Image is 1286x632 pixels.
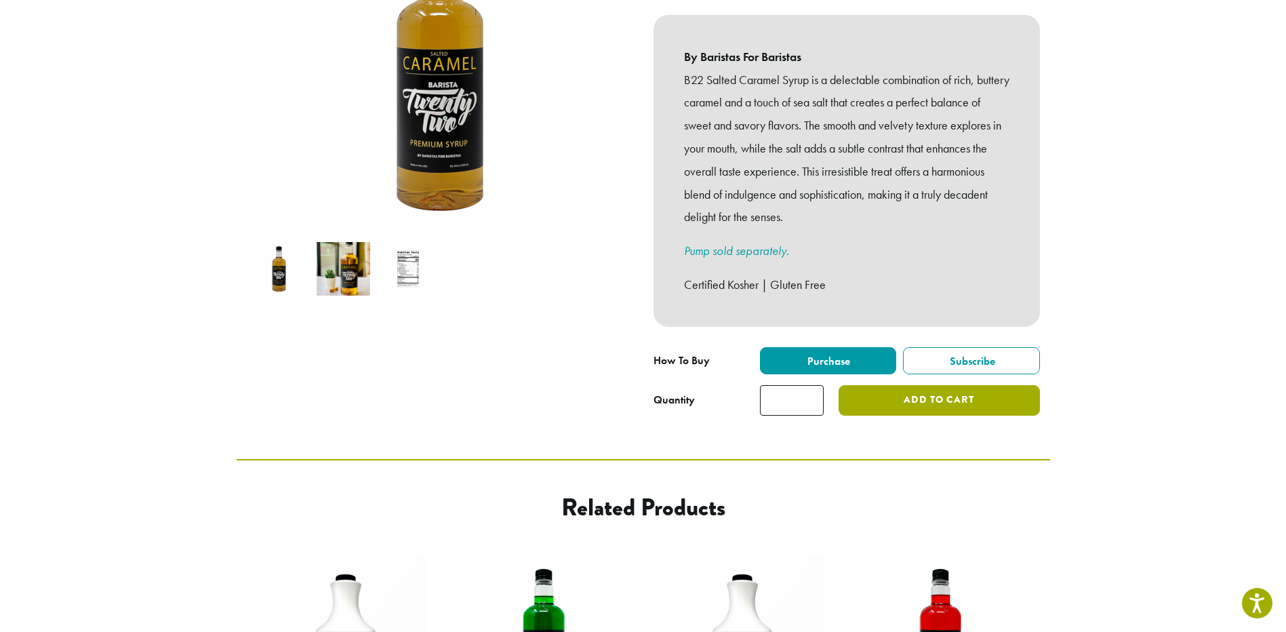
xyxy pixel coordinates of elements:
span: Purchase [805,354,850,368]
div: Quantity [654,392,695,408]
span: Subscribe [948,354,995,368]
a: Pump sold separately. [684,243,789,258]
h2: Related products [346,493,941,522]
p: B22 Salted Caramel Syrup is a delectable combination of rich, buttery caramel and a touch of sea ... [684,68,1009,229]
p: Certified Kosher | Gluten Free [684,273,1009,296]
img: Barista 22 Salted Caramel Syrup - Image 2 [317,242,370,296]
button: Add to cart [839,385,1039,416]
b: By Baristas For Baristas [684,45,1009,68]
input: Product quantity [760,385,824,416]
img: B22 Salted Caramel Syrup [252,242,306,296]
span: How To Buy [654,353,710,368]
img: Barista 22 Salted Caramel Syrup - Image 3 [381,242,435,296]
